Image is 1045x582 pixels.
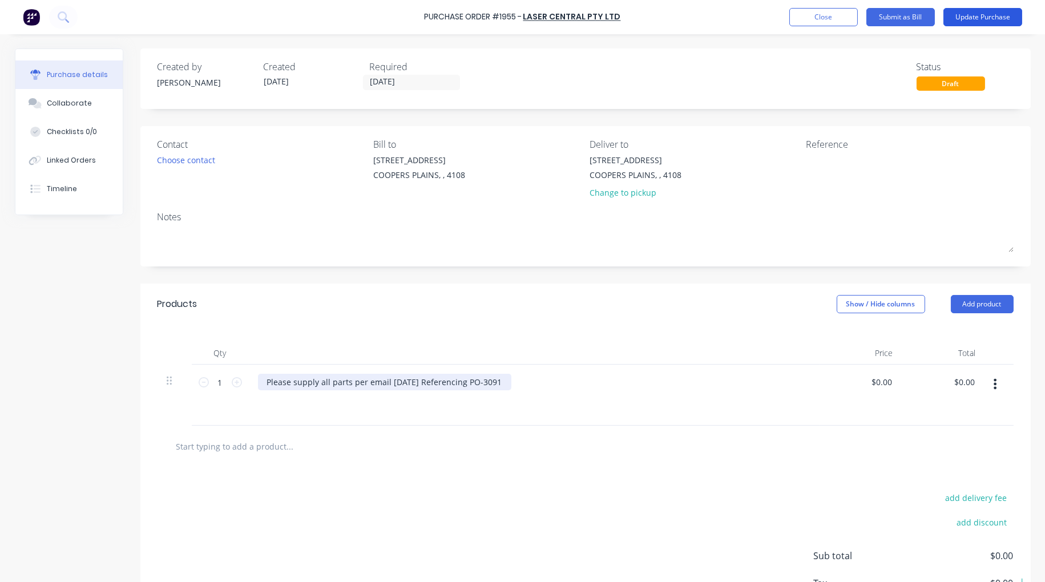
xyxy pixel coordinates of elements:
span: Sub total [814,549,899,563]
button: Checklists 0/0 [15,118,123,146]
div: Created by [158,60,255,74]
div: [STREET_ADDRESS] [373,154,465,166]
div: Choose contact [158,154,216,166]
button: Add product [951,295,1014,313]
button: Close [789,8,858,26]
div: Created [264,60,361,74]
div: Status [917,60,1014,74]
div: Purchase details [47,70,108,80]
div: Price [820,342,902,365]
button: Linked Orders [15,146,123,175]
div: [STREET_ADDRESS] [590,154,681,166]
button: Show / Hide columns [837,295,925,313]
div: Bill to [373,138,581,151]
div: Draft [917,76,985,91]
div: Checklists 0/0 [47,127,97,137]
button: Purchase details [15,60,123,89]
button: add delivery fee [939,490,1014,505]
img: Factory [23,9,40,26]
div: Notes [158,210,1014,224]
span: $0.00 [899,549,1014,563]
div: Timeline [47,184,77,194]
button: Timeline [15,175,123,203]
button: Collaborate [15,89,123,118]
div: Linked Orders [47,155,96,165]
div: [PERSON_NAME] [158,76,255,88]
div: Purchase Order #1955 - [425,11,522,23]
div: COOPERS PLAINS, , 4108 [590,169,681,181]
div: Change to pickup [590,187,681,199]
input: Start typing to add a product... [176,435,404,458]
button: Submit as Bill [866,8,935,26]
a: Laser Central Pty Ltd [523,11,621,23]
button: Update Purchase [943,8,1022,26]
div: Reference [806,138,1014,151]
div: COOPERS PLAINS, , 4108 [373,169,465,181]
button: add discount [950,515,1014,530]
div: Contact [158,138,365,151]
div: Please supply all parts per email [DATE] Referencing PO-3091 [258,374,511,390]
div: Deliver to [590,138,797,151]
div: Collaborate [47,98,92,108]
div: Products [158,297,197,311]
div: Required [370,60,467,74]
div: Total [902,342,985,365]
div: Qty [192,342,249,365]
